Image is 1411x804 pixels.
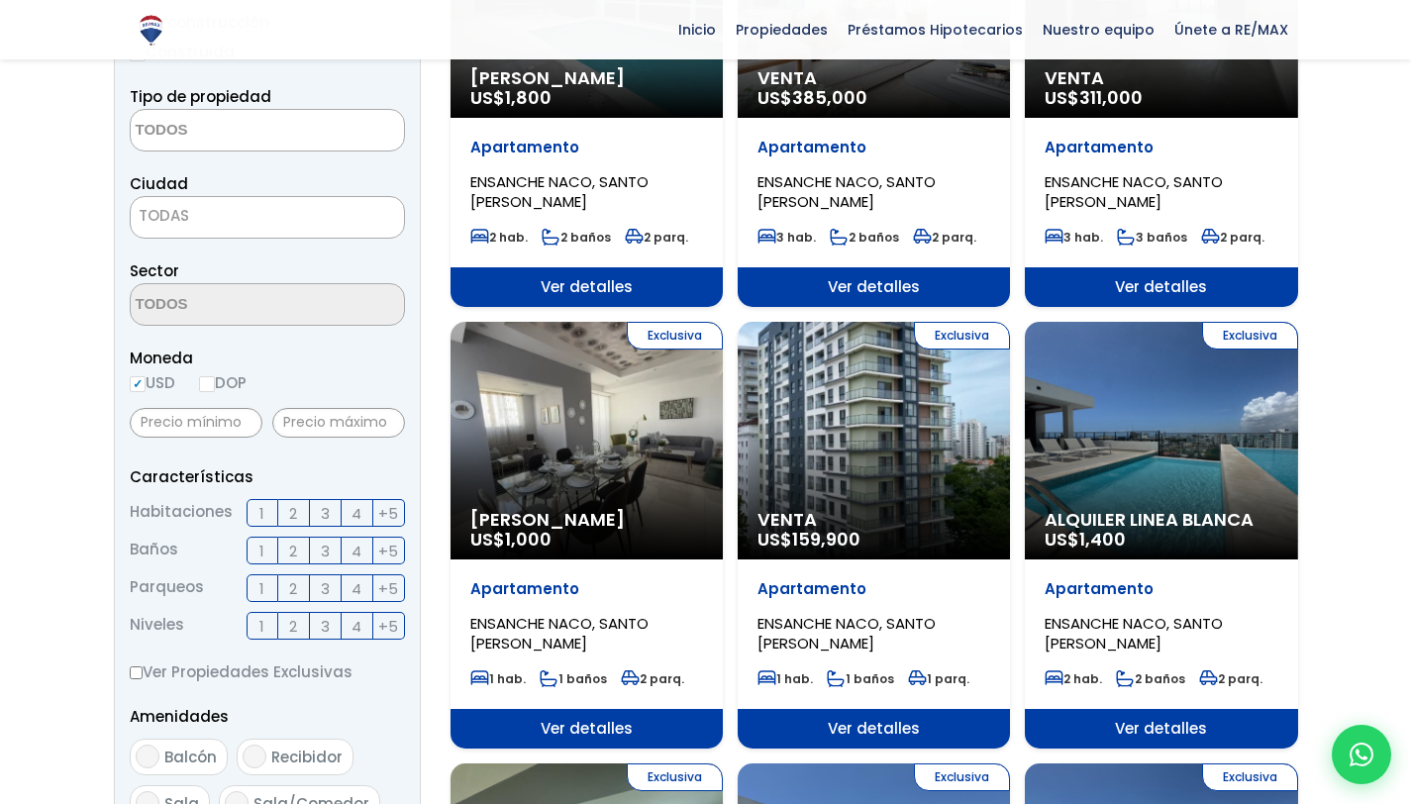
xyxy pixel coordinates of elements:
[470,510,703,530] span: [PERSON_NAME]
[271,747,343,767] span: Recibidor
[1045,171,1223,212] span: ENSANCHE NACO, SANTO [PERSON_NAME]
[470,85,552,110] span: US$
[139,205,189,226] span: TODAS
[470,613,649,653] span: ENSANCHE NACO, SANTO [PERSON_NAME]
[130,196,405,239] span: TODAS
[378,501,398,526] span: +5
[830,229,899,246] span: 2 baños
[1045,527,1126,552] span: US$
[470,527,552,552] span: US$
[757,68,990,88] span: Venta
[1199,670,1262,687] span: 2 parq.
[199,370,247,395] label: DOP
[1202,763,1298,791] span: Exclusiva
[914,322,1010,350] span: Exclusiva
[470,579,703,599] p: Apartamento
[289,501,297,526] span: 2
[757,613,936,653] span: ENSANCHE NACO, SANTO [PERSON_NAME]
[272,408,405,438] input: Precio máximo
[757,670,813,687] span: 1 hab.
[352,539,361,563] span: 4
[1079,85,1143,110] span: 311,000
[1202,322,1298,350] span: Exclusiva
[625,229,688,246] span: 2 parq.
[913,229,976,246] span: 2 parq.
[1045,138,1277,157] p: Apartamento
[470,229,528,246] span: 2 hab.
[627,763,723,791] span: Exclusiva
[378,614,398,639] span: +5
[838,15,1033,45] span: Préstamos Hipotecarios
[352,501,361,526] span: 4
[1201,229,1264,246] span: 2 parq.
[908,670,969,687] span: 1 parq.
[505,85,552,110] span: 1,800
[259,576,264,601] span: 1
[289,576,297,601] span: 2
[1025,322,1297,749] a: Exclusiva Alquiler Linea Blanca US$1,400 Apartamento ENSANCHE NACO, SANTO [PERSON_NAME] 2 hab. 2 ...
[1117,229,1187,246] span: 3 baños
[827,670,894,687] span: 1 baños
[726,15,838,45] span: Propiedades
[470,670,526,687] span: 1 hab.
[130,574,204,602] span: Parqueos
[130,346,405,370] span: Moneda
[321,576,330,601] span: 3
[451,267,723,307] span: Ver detalles
[130,370,175,395] label: USD
[131,284,323,327] textarea: Search
[1025,709,1297,749] span: Ver detalles
[321,614,330,639] span: 3
[1045,68,1277,88] span: Venta
[738,322,1010,749] a: Exclusiva Venta US$159,900 Apartamento ENSANCHE NACO, SANTO [PERSON_NAME] 1 hab. 1 baños 1 parq. ...
[378,576,398,601] span: +5
[259,614,264,639] span: 1
[627,322,723,350] span: Exclusiva
[130,408,262,438] input: Precio mínimo
[243,745,266,768] input: Recibidor
[792,85,867,110] span: 385,000
[130,464,405,489] p: Características
[738,267,1010,307] span: Ver detalles
[130,537,178,564] span: Baños
[1045,510,1277,530] span: Alquiler Linea Blanca
[914,763,1010,791] span: Exclusiva
[757,85,867,110] span: US$
[757,229,816,246] span: 3 hab.
[757,138,990,157] p: Apartamento
[259,501,264,526] span: 1
[134,13,168,48] img: Logo de REMAX
[757,527,860,552] span: US$
[130,612,184,640] span: Niveles
[1045,613,1223,653] span: ENSANCHE NACO, SANTO [PERSON_NAME]
[164,747,217,767] span: Balcón
[130,666,143,679] input: Ver Propiedades Exclusivas
[130,173,188,194] span: Ciudad
[131,110,323,152] textarea: Search
[540,670,607,687] span: 1 baños
[321,501,330,526] span: 3
[757,579,990,599] p: Apartamento
[1033,15,1164,45] span: Nuestro equipo
[757,171,936,212] span: ENSANCHE NACO, SANTO [PERSON_NAME]
[1025,267,1297,307] span: Ver detalles
[130,659,405,684] label: Ver Propiedades Exclusivas
[352,614,361,639] span: 4
[738,709,1010,749] span: Ver detalles
[321,539,330,563] span: 3
[131,202,404,230] span: TODAS
[130,499,233,527] span: Habitaciones
[289,614,297,639] span: 2
[130,260,179,281] span: Sector
[1045,85,1143,110] span: US$
[505,527,552,552] span: 1,000
[542,229,611,246] span: 2 baños
[289,539,297,563] span: 2
[757,510,990,530] span: Venta
[130,704,405,729] p: Amenidades
[130,376,146,392] input: USD
[1045,579,1277,599] p: Apartamento
[259,539,264,563] span: 1
[451,709,723,749] span: Ver detalles
[1079,527,1126,552] span: 1,400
